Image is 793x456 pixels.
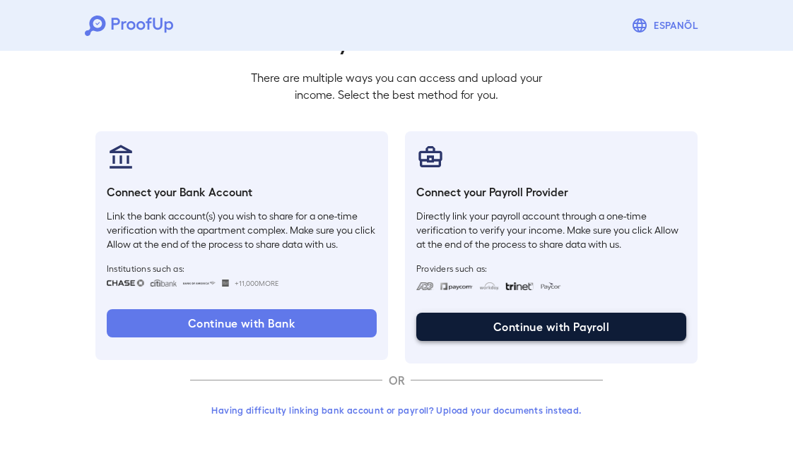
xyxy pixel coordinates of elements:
p: There are multiple ways you can access and upload your income. Select the best method for you. [240,69,553,103]
button: Continue with Payroll [416,313,686,341]
img: paycon.svg [539,282,561,290]
img: wellsfargo.svg [222,280,230,287]
button: Espanõl [625,11,708,40]
img: payrollProvider.svg [416,143,445,171]
img: adp.svg [416,282,434,290]
img: trinet.svg [505,282,534,290]
button: Having difficulty linking bank account or payroll? Upload your documents instead. [190,397,603,423]
h6: Connect your Bank Account [107,184,377,200]
p: Link the bank account(s) you wish to share for a one-time verification with the apartment complex... [107,209,377,251]
span: Providers such as: [416,263,686,274]
img: workday.svg [479,282,500,290]
span: +11,000 More [235,277,278,289]
img: chase.svg [107,280,144,287]
span: Institutions such as: [107,263,377,274]
button: Continue with Bank [107,309,377,337]
img: bankOfAmerica.svg [182,280,216,287]
img: bankAccount.svg [107,143,135,171]
p: Directly link your payroll account through a one-time verification to verify your income. Make su... [416,209,686,251]
img: paycom.svg [440,282,474,290]
h6: Connect your Payroll Provider [416,184,686,200]
img: citibank.svg [150,280,177,287]
p: OR [382,372,411,389]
